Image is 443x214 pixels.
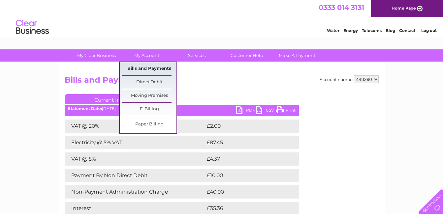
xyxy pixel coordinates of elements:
b: Statement Date: [68,106,102,111]
a: Direct Debit [122,76,176,89]
div: Clear Business is a trading name of Verastar Limited (registered in [GEOGRAPHIC_DATA] No. 3667643... [66,4,378,32]
div: [DATE] [65,106,299,111]
a: Customer Help [220,49,274,62]
td: £87.45 [205,136,285,149]
td: £2.00 [205,120,284,133]
a: Water [327,28,339,33]
a: Print [276,106,296,116]
a: Bills and Payments [122,62,176,75]
td: £4.37 [205,152,283,166]
div: Account number [320,75,379,83]
a: Current Invoice [65,94,164,104]
a: E-Billing [122,103,176,116]
a: Telecoms [362,28,382,33]
td: £40.00 [205,185,286,199]
a: Make A Payment [270,49,324,62]
a: Blog [386,28,395,33]
td: VAT @ 5% [65,152,205,166]
a: CSV [256,106,276,116]
a: My Account [119,49,174,62]
a: Services [170,49,224,62]
a: Paper Billing [122,118,176,131]
td: Payment By Non Direct Debit [65,169,205,182]
a: 0333 014 3131 [319,3,364,12]
td: VAT @ 20% [65,120,205,133]
a: Moving Premises [122,89,176,102]
a: PDF [236,106,256,116]
a: Energy [343,28,358,33]
a: Log out [421,28,437,33]
td: Electricity @ 5% VAT [65,136,205,149]
a: My Clear Business [69,49,124,62]
td: Non-Payment Administration Charge [65,185,205,199]
td: £10.00 [205,169,285,182]
img: logo.png [16,17,49,37]
h2: Bills and Payments [65,75,379,88]
a: Contact [399,28,415,33]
